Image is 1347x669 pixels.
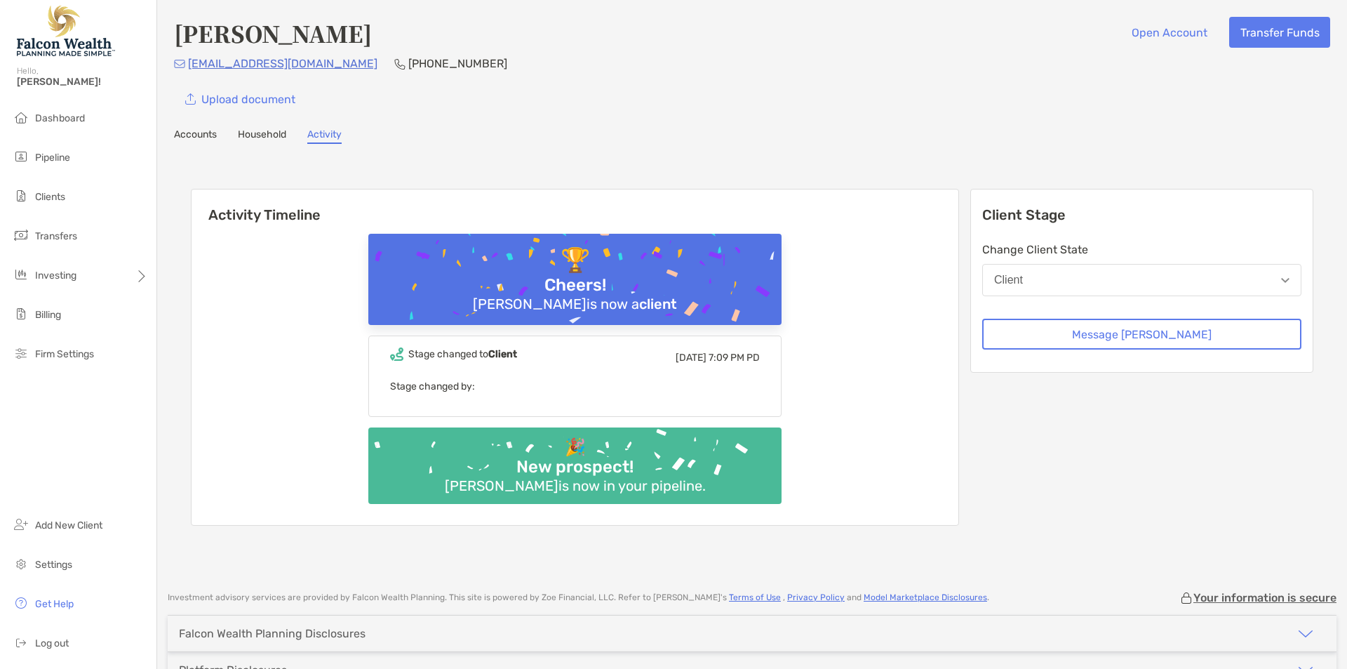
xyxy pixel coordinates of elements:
[35,348,94,360] span: Firm Settings
[35,309,61,321] span: Billing
[13,148,29,165] img: pipeline icon
[982,264,1301,296] button: Client
[982,319,1301,350] button: Message [PERSON_NAME]
[35,598,74,610] span: Get Help
[368,234,782,355] img: Confetti
[35,112,85,124] span: Dashboard
[17,6,115,56] img: Falcon Wealth Planning Logo
[13,305,29,322] img: billing icon
[13,516,29,533] img: add_new_client icon
[539,275,612,296] div: Cheers!
[1229,17,1330,48] button: Transfer Funds
[439,477,711,494] div: [PERSON_NAME] is now in your pipeline.
[1297,625,1314,642] img: icon arrow
[192,190,958,223] h6: Activity Timeline
[238,128,286,144] a: Household
[368,428,782,493] img: Confetti
[13,109,29,126] img: dashboard icon
[35,152,70,164] span: Pipeline
[982,206,1301,224] p: Client Stage
[307,128,342,144] a: Activity
[639,296,677,312] b: client
[394,58,406,69] img: Phone Icon
[864,592,987,602] a: Model Marketplace Disclosures
[35,519,102,531] span: Add New Client
[488,348,517,360] b: Client
[13,227,29,244] img: transfers icon
[13,634,29,651] img: logout icon
[35,230,77,242] span: Transfers
[390,378,760,395] p: Stage changed by:
[709,352,760,364] span: 7:09 PM PD
[13,266,29,283] img: investing icon
[185,93,196,105] img: button icon
[179,627,366,640] div: Falcon Wealth Planning Disclosures
[1120,17,1218,48] button: Open Account
[17,76,148,88] span: [PERSON_NAME]!
[188,55,377,72] p: [EMAIL_ADDRESS][DOMAIN_NAME]
[168,592,989,603] p: Investment advisory services are provided by Falcon Wealth Planning . This site is powered by Zoe...
[13,555,29,572] img: settings icon
[390,347,403,361] img: Event icon
[174,60,185,68] img: Email Icon
[1281,278,1289,283] img: Open dropdown arrow
[174,17,372,49] h4: [PERSON_NAME]
[408,55,507,72] p: [PHONE_NUMBER]
[982,241,1301,258] p: Change Client State
[13,187,29,204] img: clients icon
[174,84,306,114] a: Upload document
[467,296,683,312] div: [PERSON_NAME] is now a
[408,348,517,360] div: Stage changed to
[1193,591,1336,604] p: Your information is secure
[35,191,65,203] span: Clients
[13,345,29,362] img: firm-settings icon
[729,592,781,602] a: Terms of Use
[511,457,639,477] div: New prospect!
[555,246,596,275] div: 🏆
[994,274,1023,286] div: Client
[787,592,845,602] a: Privacy Policy
[35,637,69,649] span: Log out
[13,595,29,611] img: get-help icon
[559,437,591,458] div: 🎉
[35,270,76,281] span: Investing
[35,559,72,571] span: Settings
[174,128,217,144] a: Accounts
[676,352,706,364] span: [DATE]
